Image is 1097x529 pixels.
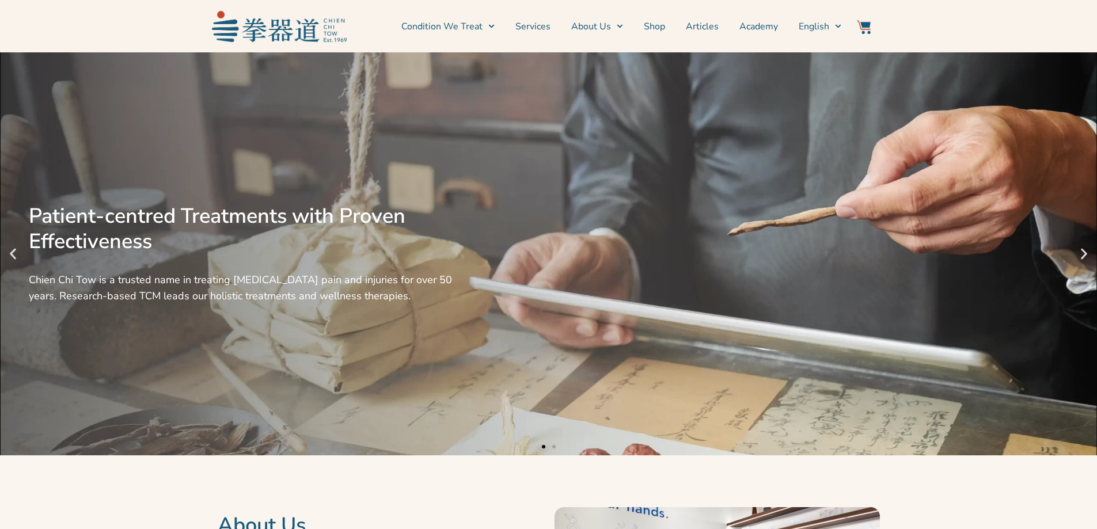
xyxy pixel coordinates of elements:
a: Services [515,12,551,41]
a: Switch to English [799,12,841,41]
a: Articles [686,12,719,41]
span: English [799,20,829,33]
div: Chien Chi Tow is a trusted name in treating [MEDICAL_DATA] pain and injuries for over 50 years. R... [29,272,455,304]
div: Patient-centred Treatments with Proven Effectiveness [29,204,455,254]
div: Previous slide [6,247,20,261]
a: Shop [644,12,665,41]
a: Academy [739,12,778,41]
a: Condition We Treat [401,12,495,41]
img: Website Icon-03 [857,20,871,34]
a: About Us [571,12,623,41]
span: Go to slide 2 [552,445,556,448]
div: Next slide [1077,247,1091,261]
span: Go to slide 1 [542,445,545,448]
nav: Menu [352,12,842,41]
